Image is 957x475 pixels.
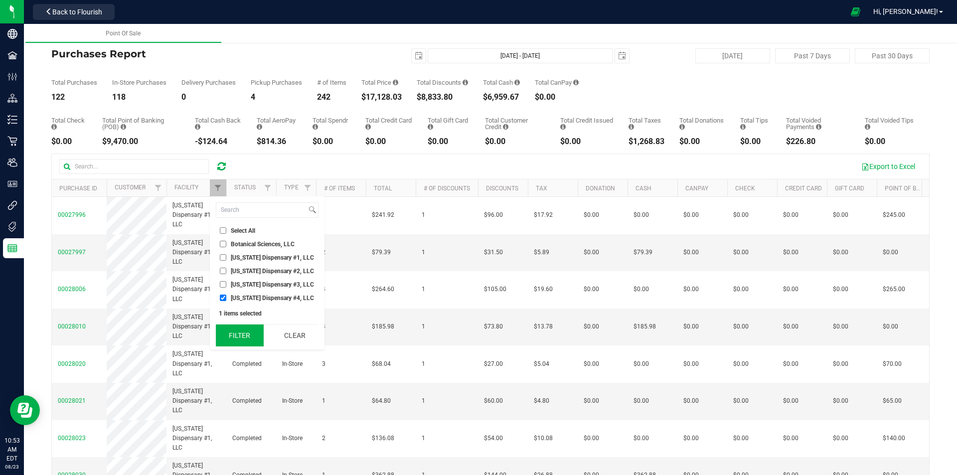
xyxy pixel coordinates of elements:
span: $19.60 [534,285,553,294]
span: $79.39 [634,248,652,257]
span: $0.00 [783,248,798,257]
div: $226.80 [786,138,850,146]
div: $0.00 [51,138,87,146]
span: $0.00 [634,359,649,369]
span: In-Store [282,396,303,406]
span: $0.00 [584,248,599,257]
span: $0.00 [883,248,898,257]
i: Sum of the discount values applied to the all purchases in the date range. [463,79,468,86]
span: $0.00 [683,285,699,294]
span: $79.39 [372,248,391,257]
span: $0.00 [733,210,749,220]
input: Search... [59,159,209,174]
inline-svg: Distribution [7,93,17,103]
i: Sum of the cash-back amounts from rounded-up electronic payments for all purchases in the date ra... [195,124,200,130]
span: $0.00 [783,285,798,294]
span: $140.00 [883,434,905,443]
div: Total Discounts [417,79,468,86]
div: $8,833.80 [417,93,468,101]
p: 08/23 [4,463,19,471]
span: [US_STATE] Dispensary #1, LLC [172,201,220,230]
span: $0.00 [584,359,599,369]
span: $0.00 [634,396,649,406]
span: $0.00 [584,285,599,294]
div: $9,470.00 [102,138,180,146]
div: Total Credit Issued [560,117,614,130]
span: $0.00 [584,322,599,331]
span: $241.92 [372,210,394,220]
div: 0 [181,93,236,101]
div: $0.00 [485,138,545,146]
span: 2 [322,434,325,443]
button: Back to Flourish [33,4,115,20]
span: $0.00 [733,322,749,331]
div: Total Purchases [51,79,97,86]
inline-svg: Tags [7,222,17,232]
span: Completed [232,359,262,369]
span: Hi, [PERSON_NAME]! [873,7,938,15]
div: Total Voided Tips [865,117,915,130]
span: [US_STATE] Dispensary #2, LLC [231,268,314,274]
span: $0.00 [683,359,699,369]
a: Cash [636,185,651,192]
inline-svg: Configuration [7,72,17,82]
i: Sum of the successful, non-voided gift card payment transactions for all purchases in the date ra... [428,124,433,130]
a: Total [374,185,392,192]
input: [US_STATE] Dispensary #3, LLC [220,281,226,288]
div: Total Voided Payments [786,117,850,130]
div: Total Gift Card [428,117,470,130]
span: [US_STATE] Dispensary #1, LLC [231,255,314,261]
span: $0.00 [733,285,749,294]
span: $27.00 [484,359,503,369]
span: 1 [322,396,325,406]
inline-svg: User Roles [7,179,17,189]
span: 00028006 [58,286,86,293]
a: # of Discounts [424,185,470,192]
span: 00027997 [58,249,86,256]
div: $0.00 [365,138,413,146]
span: $265.00 [883,285,905,294]
span: $60.00 [484,396,503,406]
inline-svg: Facilities [7,50,17,60]
span: $64.80 [372,396,391,406]
span: $0.00 [584,210,599,220]
span: $96.00 [484,210,503,220]
i: Sum of the successful, non-voided CanPay payment transactions for all purchases in the date range. [573,79,579,86]
div: Total Point of Banking (POB) [102,117,180,130]
div: $0.00 [679,138,725,146]
a: Purchase ID [59,185,97,192]
span: $0.00 [833,396,848,406]
div: In-Store Purchases [112,79,166,86]
a: Filter [150,179,166,196]
div: $1,268.83 [629,138,664,146]
span: $185.98 [372,322,394,331]
div: $814.36 [257,138,298,146]
span: 1 [422,396,425,406]
span: $68.04 [372,359,391,369]
div: Total Check [51,117,87,130]
i: Sum of the successful, non-voided check payment transactions for all purchases in the date range. [51,124,57,130]
span: Completed [232,434,262,443]
a: # of Items [324,185,355,192]
inline-svg: Integrations [7,200,17,210]
button: [DATE] [695,48,770,63]
i: Sum of the total taxes for all purchases in the date range. [629,124,634,130]
span: $65.00 [883,396,902,406]
div: Total Spendr [313,117,350,130]
span: 00028010 [58,323,86,330]
div: Total Taxes [629,117,664,130]
input: Botanical Sciences, LLC [220,241,226,247]
span: $0.00 [833,359,848,369]
span: 00028023 [58,435,86,442]
div: Total Price [361,79,402,86]
span: [US_STATE] Dispensary #1, LLC [172,349,220,378]
span: Back to Flourish [52,8,102,16]
div: Total Cash [483,79,520,86]
span: [US_STATE] Dispensary #1, LLC [172,424,220,453]
a: Type [284,184,299,191]
span: $0.00 [783,434,798,443]
div: Total Customer Credit [485,117,545,130]
i: Sum of all round-up-to-next-dollar total price adjustments for all purchases in the date range. [679,124,685,130]
span: $70.00 [883,359,902,369]
span: [US_STATE] Dispensary #1, LLC [172,275,220,304]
